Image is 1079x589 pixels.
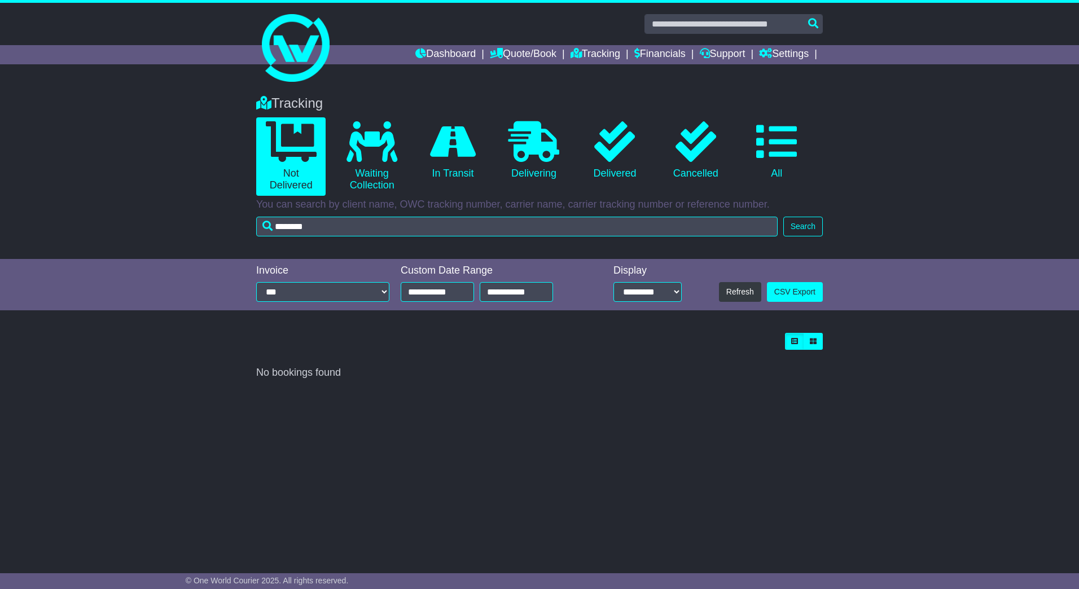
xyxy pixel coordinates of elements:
a: Delivered [580,117,650,184]
a: Not Delivered [256,117,326,196]
div: Tracking [251,95,828,112]
button: Refresh [719,282,761,302]
a: Support [700,45,745,64]
span: © One World Courier 2025. All rights reserved. [186,576,349,585]
div: Invoice [256,265,389,277]
a: All [742,117,812,184]
a: Financials [634,45,686,64]
a: Waiting Collection [337,117,406,196]
a: Quote/Book [490,45,556,64]
a: Delivering [499,117,568,184]
button: Search [783,217,823,236]
div: Display [613,265,682,277]
a: Settings [759,45,809,64]
a: Dashboard [415,45,476,64]
div: Custom Date Range [401,265,582,277]
a: Tracking [571,45,620,64]
a: Cancelled [661,117,730,184]
a: CSV Export [767,282,823,302]
p: You can search by client name, OWC tracking number, carrier name, carrier tracking number or refe... [256,199,823,211]
div: No bookings found [256,367,823,379]
a: In Transit [418,117,488,184]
